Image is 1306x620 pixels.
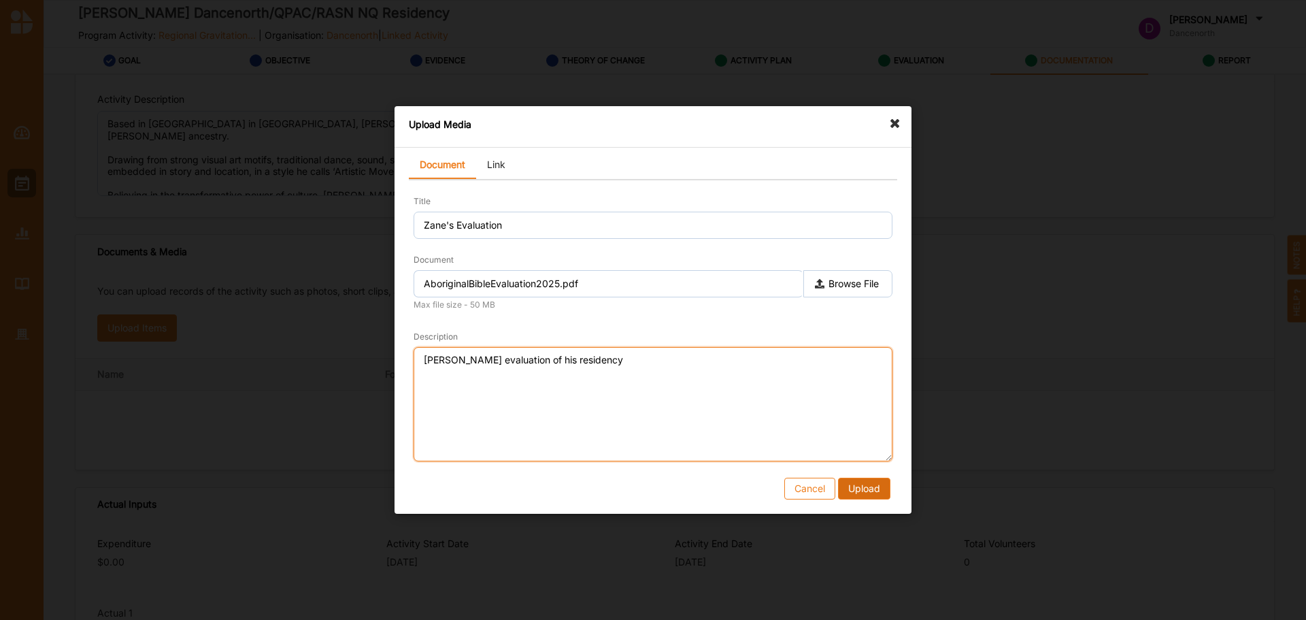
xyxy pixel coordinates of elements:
[414,299,495,311] label: Max file size - 50 MB
[803,270,892,297] label: Browse File
[838,478,890,500] button: Upload
[414,270,803,297] input: Accepted file types: .pdf, .docx
[414,196,431,207] label: Title
[784,478,835,500] button: Cancel
[409,118,471,131] label: Upload Media
[414,255,454,265] label: Document
[414,347,892,461] textarea: [PERSON_NAME] evaluation of his residency
[414,212,892,239] input: Enter Title
[409,152,476,179] a: Document
[476,152,516,179] a: Link
[414,331,458,342] label: Description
